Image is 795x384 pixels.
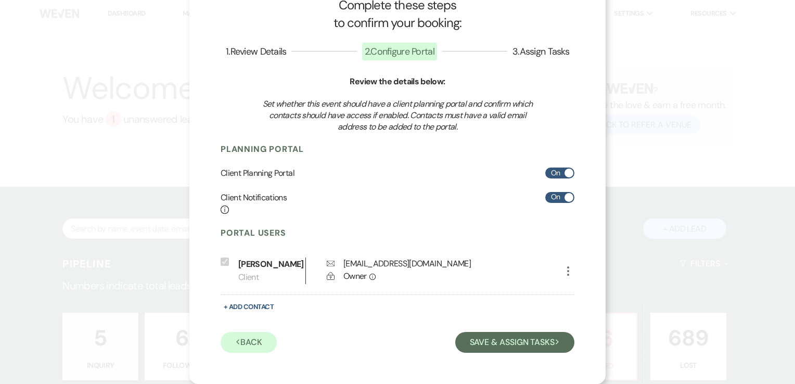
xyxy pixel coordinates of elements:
button: 2.Configure Portal [357,47,442,56]
span: 1 . Review Details [226,45,286,58]
h6: Client Planning Portal [221,168,294,179]
button: + Add Contact [221,300,277,313]
h6: Client Notifications [221,192,287,215]
button: Back [221,332,277,353]
span: On [551,190,560,203]
div: [EMAIL_ADDRESS][DOMAIN_NAME] [343,258,471,270]
span: 3 . Assign Tasks [512,45,569,58]
h3: Set whether this event should have a client planning portal and confirm which contacts should hav... [256,98,539,133]
button: Save & Assign Tasks [455,332,574,353]
h4: Portal Users [221,227,574,239]
div: Owner [343,270,578,283]
button: 1.Review Details [221,47,291,56]
h6: Review the details below: [221,76,574,87]
span: On [551,167,560,180]
span: 2 . Configure Portal [362,43,437,60]
p: [PERSON_NAME] [238,258,300,271]
h4: Planning Portal [221,144,574,155]
button: 3.Assign Tasks [507,47,574,56]
p: Client [238,271,305,284]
